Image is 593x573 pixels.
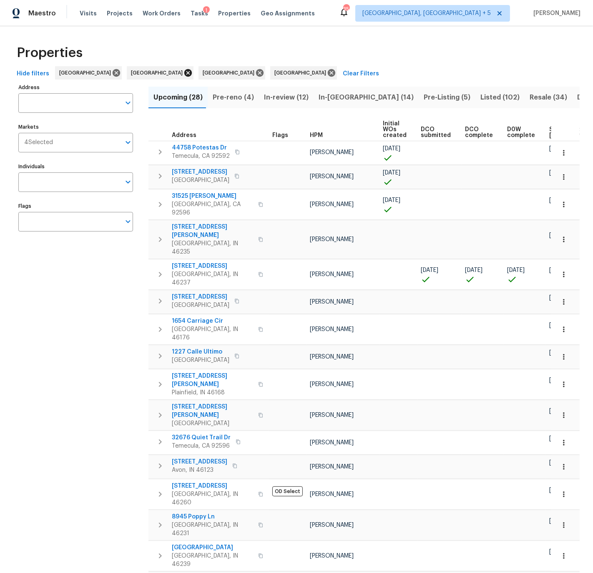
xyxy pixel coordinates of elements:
[172,552,253,568] span: [GEOGRAPHIC_DATA], IN 46239
[339,66,382,82] button: Clear Filters
[310,272,354,277] span: [PERSON_NAME]
[270,66,337,80] div: [GEOGRAPHIC_DATA]
[218,9,251,17] span: Properties
[172,466,227,474] span: Avon, IN 46123
[465,127,493,138] span: DCO complete
[122,176,134,188] button: Open
[549,197,567,203] span: [DATE]
[310,440,354,446] span: [PERSON_NAME]
[131,69,186,77] span: [GEOGRAPHIC_DATA]
[421,267,438,273] span: [DATE]
[122,137,134,148] button: Open
[310,132,323,138] span: HPM
[213,92,254,103] span: Pre-reno (4)
[424,92,470,103] span: Pre-Listing (5)
[172,372,253,389] span: [STREET_ADDRESS][PERSON_NAME]
[172,325,253,342] span: [GEOGRAPHIC_DATA], IN 46176
[172,433,231,442] span: 32676 Quiet Trail Dr
[507,267,525,273] span: [DATE]
[172,239,253,256] span: [GEOGRAPHIC_DATA], IN 46235
[18,85,133,90] label: Address
[172,442,231,450] span: Temecula, CA 92596
[172,168,229,176] span: [STREET_ADDRESS]
[383,197,400,203] span: [DATE]
[465,267,482,273] span: [DATE]
[143,9,181,17] span: Work Orders
[122,216,134,227] button: Open
[549,322,567,328] span: [DATE]
[530,92,567,103] span: Resale (34)
[549,549,567,555] span: [DATE]
[172,543,253,552] span: [GEOGRAPHIC_DATA]
[172,521,253,538] span: [GEOGRAPHIC_DATA], IN 46231
[172,389,253,397] span: Plainfield, IN 46168
[55,66,122,80] div: [GEOGRAPHIC_DATA]
[319,92,414,103] span: In-[GEOGRAPHIC_DATA] (14)
[172,262,253,270] span: [STREET_ADDRESS]
[172,482,253,490] span: [STREET_ADDRESS]
[310,464,354,470] span: [PERSON_NAME]
[172,348,229,356] span: 1227 Calle Ultimo
[13,66,53,82] button: Hide filters
[107,9,133,17] span: Projects
[383,170,400,176] span: [DATE]
[172,419,253,428] span: [GEOGRAPHIC_DATA]
[383,121,407,138] span: Initial WOs created
[172,301,229,309] span: [GEOGRAPHIC_DATA]
[261,9,315,17] span: Geo Assignments
[272,132,288,138] span: Flags
[172,270,253,287] span: [GEOGRAPHIC_DATA], IN 46237
[310,491,354,497] span: [PERSON_NAME]
[172,223,253,239] span: [STREET_ADDRESS][PERSON_NAME]
[172,176,229,184] span: [GEOGRAPHIC_DATA]
[172,317,253,325] span: 1654 Carriage Cir
[127,66,193,80] div: [GEOGRAPHIC_DATA]
[17,69,49,79] span: Hide filters
[172,513,253,521] span: 8945 Poppy Ln
[549,487,567,493] span: [DATE]
[549,295,567,301] span: [DATE]
[272,486,303,496] span: OD Select
[80,9,97,17] span: Visits
[274,69,329,77] span: [GEOGRAPHIC_DATA]
[310,412,354,418] span: [PERSON_NAME]
[153,92,203,103] span: Upcoming (28)
[18,164,133,169] label: Individuals
[172,458,227,466] span: [STREET_ADDRESS]
[310,553,354,559] span: [PERSON_NAME]
[18,125,133,130] label: Markets
[549,436,567,441] span: [DATE]
[480,92,520,103] span: Listed (102)
[549,408,567,414] span: [DATE]
[549,350,567,356] span: [DATE]
[549,460,567,466] span: [DATE]
[310,522,354,528] span: [PERSON_NAME]
[507,127,535,138] span: D0W complete
[59,69,114,77] span: [GEOGRAPHIC_DATA]
[362,9,491,17] span: [GEOGRAPHIC_DATA], [GEOGRAPHIC_DATA] + 5
[199,66,265,80] div: [GEOGRAPHIC_DATA]
[310,149,354,155] span: [PERSON_NAME]
[343,5,349,13] div: 35
[172,490,253,507] span: [GEOGRAPHIC_DATA], IN 46260
[18,204,133,209] label: Flags
[421,127,451,138] span: DCO submitted
[203,69,258,77] span: [GEOGRAPHIC_DATA]
[310,202,354,207] span: [PERSON_NAME]
[17,49,83,57] span: Properties
[310,354,354,360] span: [PERSON_NAME]
[343,69,379,79] span: Clear Filters
[172,200,253,217] span: [GEOGRAPHIC_DATA], CA 92596
[549,232,567,238] span: [DATE]
[172,152,230,160] span: Temecula, CA 92592
[310,381,354,387] span: [PERSON_NAME]
[191,10,208,16] span: Tasks
[172,403,253,419] span: [STREET_ADDRESS][PERSON_NAME]
[383,146,400,152] span: [DATE]
[264,92,309,103] span: In-review (12)
[172,132,196,138] span: Address
[549,267,567,273] span: [DATE]
[122,97,134,109] button: Open
[530,9,580,17] span: [PERSON_NAME]
[28,9,56,17] span: Maestro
